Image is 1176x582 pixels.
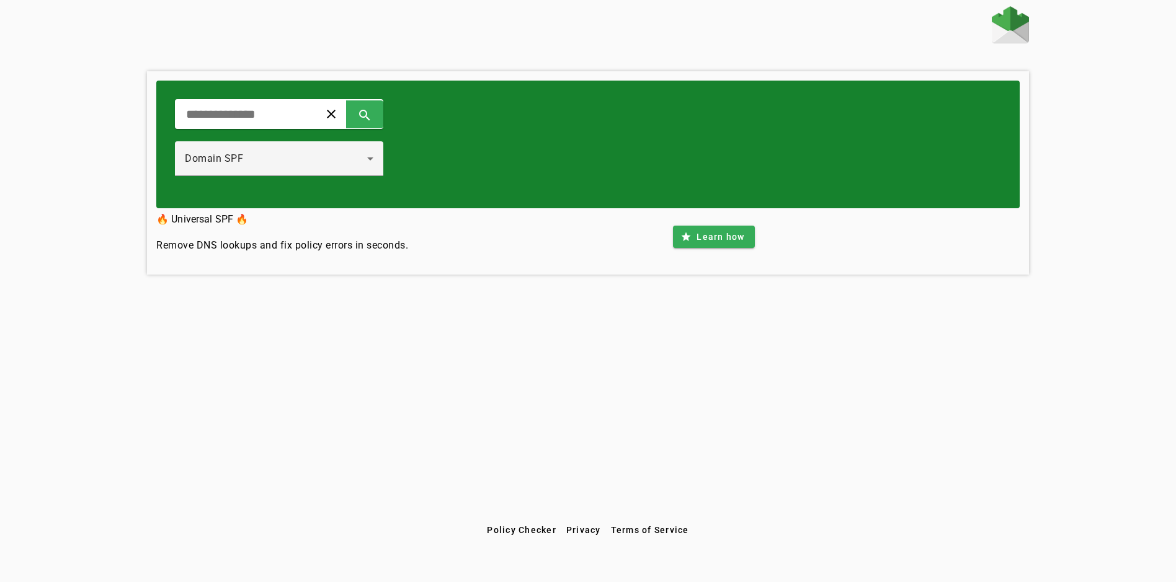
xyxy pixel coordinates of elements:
[992,6,1029,46] a: Home
[185,152,243,164] span: Domain SPF
[566,525,601,535] span: Privacy
[487,525,556,535] span: Policy Checker
[561,519,606,541] button: Privacy
[156,238,408,253] h4: Remove DNS lookups and fix policy errors in seconds.
[697,231,744,243] span: Learn how
[482,519,561,541] button: Policy Checker
[611,525,689,535] span: Terms of Service
[606,519,694,541] button: Terms of Service
[673,226,754,248] button: Learn how
[992,6,1029,43] img: Fraudmarc Logo
[156,211,408,228] h3: 🔥 Universal SPF 🔥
